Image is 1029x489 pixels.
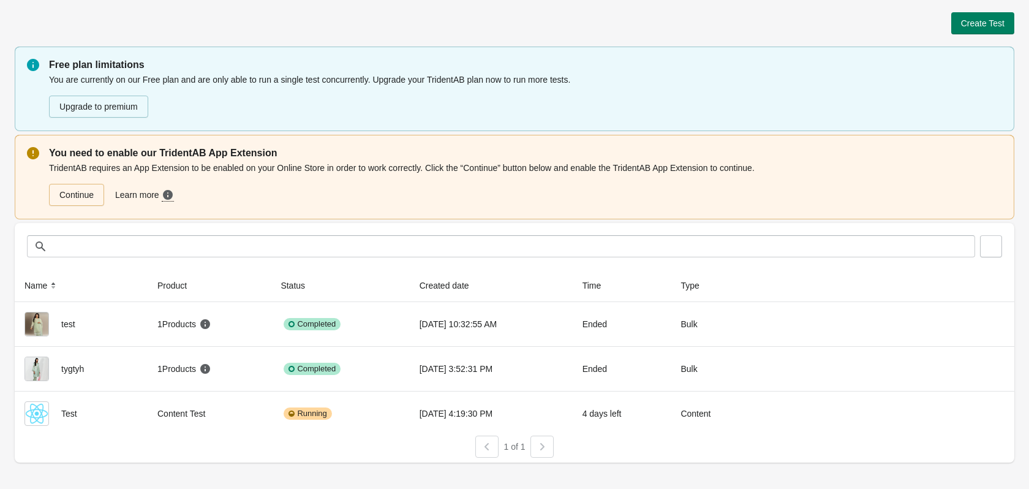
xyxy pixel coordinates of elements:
div: [DATE] 10:32:55 AM [420,312,563,336]
div: Bulk [680,357,745,381]
button: Product [153,275,204,297]
div: [DATE] 4:19:30 PM [420,401,563,426]
div: Ended [582,312,661,336]
div: Bulk [680,312,745,336]
div: 4 days left [582,401,661,426]
button: Type [676,275,716,297]
div: Completed [284,363,341,375]
button: Created date [415,275,486,297]
span: Learn more [115,189,162,202]
div: Ended [582,357,661,381]
div: 1 Products [157,363,211,375]
div: Running [284,408,331,420]
button: Name [20,275,64,297]
span: tygtyh [61,364,84,374]
a: Continue [49,184,104,206]
button: Time [578,275,619,297]
span: 1 of 1 [503,442,525,452]
span: test [61,319,75,329]
p: Free plan limitations [49,58,1002,72]
span: Test [61,409,77,419]
a: Learn more [110,184,181,207]
div: Completed [284,318,341,330]
div: Content Test [157,401,261,426]
span: Create Test [961,18,1005,28]
div: You are currently on our Free plan and are only able to run a single test concurrently. Upgrade y... [49,72,1002,119]
div: TridentAB requires an App Extension to be enabled on your Online Store in order to work correctly... [49,161,1002,207]
div: 1 Products [157,318,211,330]
button: Upgrade to premium [49,96,148,118]
button: Create Test [951,12,1014,34]
p: You need to enable our TridentAB App Extension [49,146,1002,161]
div: Content [680,401,745,426]
div: [DATE] 3:52:31 PM [420,357,563,381]
button: Status [276,275,322,297]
